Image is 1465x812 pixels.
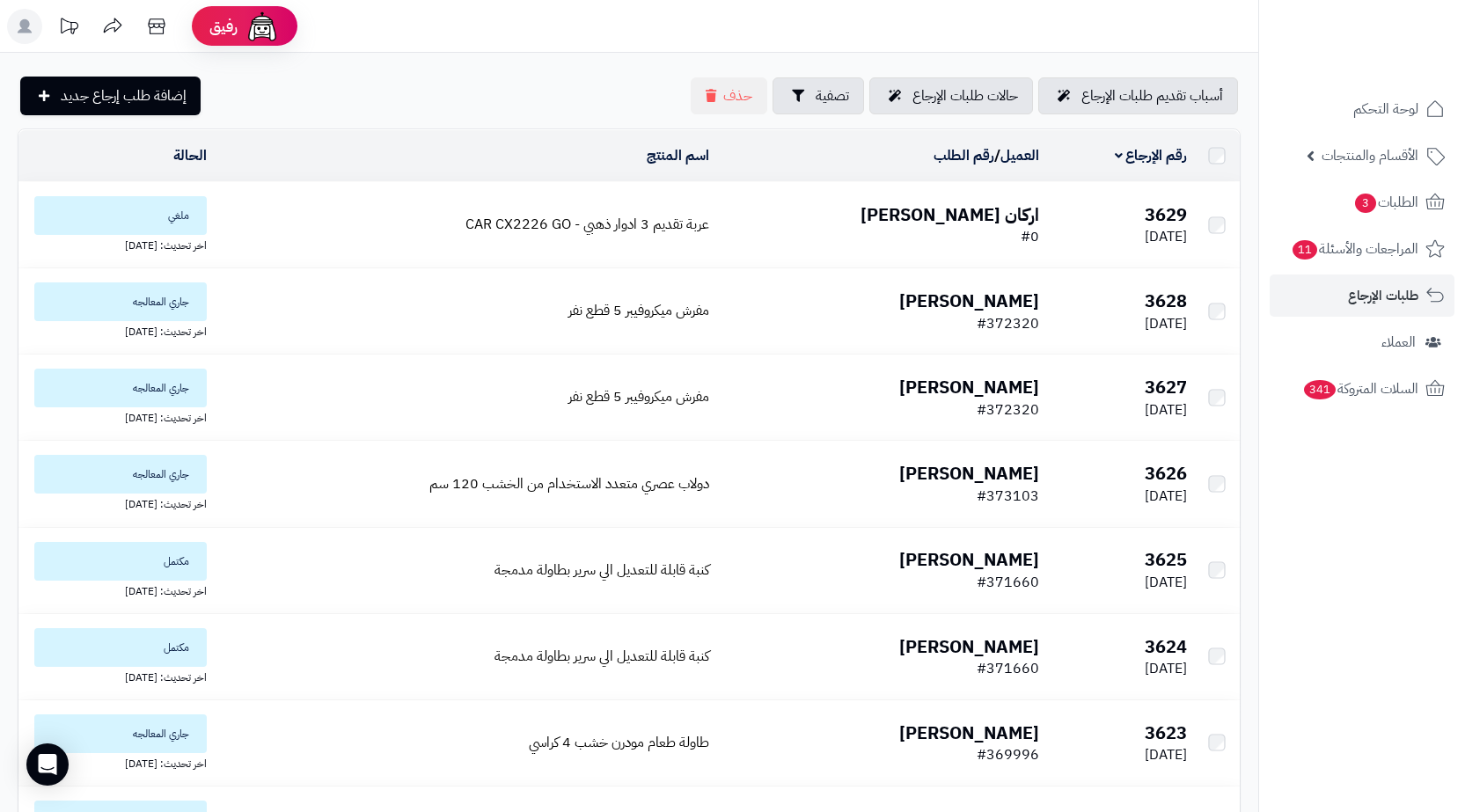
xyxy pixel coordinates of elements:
span: حذف [723,85,752,106]
a: دولاب عصري متعدد الاستخدام من الخشب 120 سم [429,473,709,494]
a: تحديثات المنصة [47,9,91,48]
b: 3629 [1145,201,1187,228]
a: طلبات الإرجاع [1270,274,1454,317]
a: العملاء [1270,321,1454,363]
div: اخر تحديث: [DATE] [26,235,207,253]
div: اخر تحديث: [DATE] [26,581,207,599]
span: مكتمل [34,628,207,667]
span: #371660 [977,572,1039,593]
div: اخر تحديث: [DATE] [26,494,207,512]
span: #373103 [977,486,1039,507]
span: جاري المعالجه [34,455,207,494]
button: تصفية [773,77,864,114]
span: الأقسام والمنتجات [1322,143,1418,168]
a: اسم المنتج [647,145,709,166]
span: العملاء [1381,330,1416,355]
span: المراجعات والأسئلة [1291,237,1418,261]
a: إضافة طلب إرجاع جديد [20,77,201,115]
div: اخر تحديث: [DATE] [26,407,207,426]
b: [PERSON_NAME] [899,546,1039,573]
a: الحالة [173,145,207,166]
span: حالات طلبات الإرجاع [912,85,1018,106]
a: رقم الإرجاع [1115,145,1188,166]
a: رقم الطلب [934,145,994,166]
span: تصفية [816,85,849,106]
b: [PERSON_NAME] [899,720,1039,746]
span: [DATE] [1145,744,1187,765]
b: 3626 [1145,460,1187,486]
a: حالات طلبات الإرجاع [869,77,1033,114]
span: #371660 [977,658,1039,679]
td: / [716,130,1045,181]
a: طاولة طعام مودرن خشب 4 كراسي [529,732,709,753]
span: 11 [1292,239,1319,260]
span: طلبات الإرجاع [1348,283,1418,308]
button: حذف [691,77,767,114]
span: 3 [1354,193,1377,214]
b: [PERSON_NAME] [899,633,1039,660]
a: كنبة قابلة للتعديل الي سرير بطاولة مدمجة [494,560,709,581]
span: الطلبات [1353,190,1418,215]
a: الطلبات3 [1270,181,1454,223]
div: اخر تحديث: [DATE] [26,321,207,340]
span: 341 [1302,379,1337,400]
span: أسباب تقديم طلبات الإرجاع [1081,85,1223,106]
span: جاري المعالجه [34,714,207,753]
span: [DATE] [1145,226,1187,247]
span: [DATE] [1145,313,1187,334]
span: إضافة طلب إرجاع جديد [61,85,187,106]
span: #372320 [977,399,1039,421]
span: [DATE] [1145,399,1187,421]
img: ai-face.png [245,9,280,44]
b: 3628 [1145,288,1187,314]
a: أسباب تقديم طلبات الإرجاع [1038,77,1238,114]
b: [PERSON_NAME] [899,374,1039,400]
span: #369996 [977,744,1039,765]
a: السلات المتروكة341 [1270,368,1454,410]
span: مكتمل [34,542,207,581]
div: Open Intercom Messenger [26,743,69,786]
b: 3624 [1145,633,1187,660]
span: #0 [1021,226,1039,247]
a: المراجعات والأسئلة11 [1270,228,1454,270]
b: 3623 [1145,720,1187,746]
a: العميل [1000,145,1039,166]
span: رفيق [209,16,238,37]
span: جاري المعالجه [34,282,207,321]
span: [DATE] [1145,486,1187,507]
a: كنبة قابلة للتعديل الي سرير بطاولة مدمجة [494,646,709,667]
b: [PERSON_NAME] [899,460,1039,486]
b: اركان [PERSON_NAME] [861,201,1039,228]
span: #372320 [977,313,1039,334]
span: [DATE] [1145,572,1187,593]
a: لوحة التحكم [1270,88,1454,130]
b: 3625 [1145,546,1187,573]
b: [PERSON_NAME] [899,288,1039,314]
img: logo-2.png [1345,16,1448,53]
div: اخر تحديث: [DATE] [26,667,207,685]
span: جاري المعالجه [34,369,207,407]
span: ملغي [34,196,207,235]
span: [DATE] [1145,658,1187,679]
a: مفرش ميكروفيبر 5 قطع نفر [568,300,709,321]
span: السلات المتروكة [1302,377,1418,401]
a: مفرش ميكروفيبر 5 قطع نفر [568,386,709,407]
div: اخر تحديث: [DATE] [26,753,207,772]
span: لوحة التحكم [1353,97,1418,121]
a: عربة تقديم 3 ادوار ذهبي - CAR CX2226 GO [465,214,709,235]
b: 3627 [1145,374,1187,400]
